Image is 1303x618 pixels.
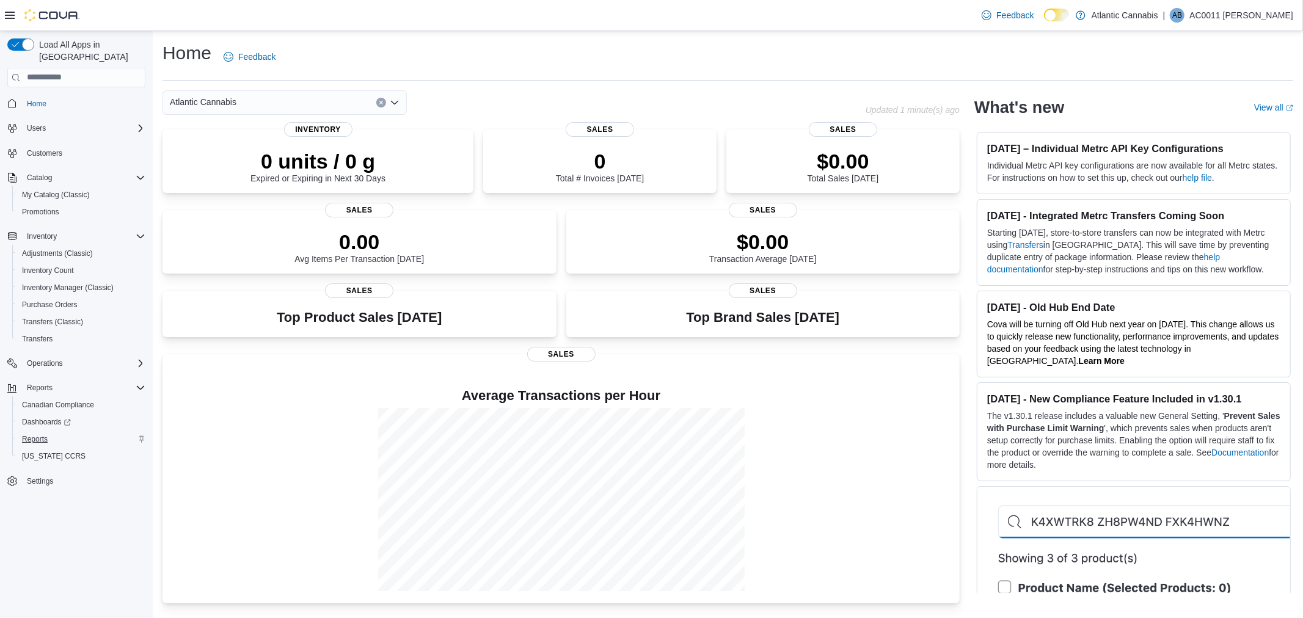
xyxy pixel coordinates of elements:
[12,431,150,448] button: Reports
[556,149,644,173] p: 0
[12,203,150,220] button: Promotions
[987,301,1280,313] h3: [DATE] - Old Hub End Date
[1172,8,1182,23] span: AB
[987,319,1279,366] span: Cova will be turning off Old Hub next year on [DATE]. This change allows us to quickly release ne...
[22,249,93,258] span: Adjustments (Classic)
[277,310,442,325] h3: Top Product Sales [DATE]
[2,144,150,162] button: Customers
[27,173,52,183] span: Catalog
[22,434,48,444] span: Reports
[2,169,150,186] button: Catalog
[22,229,145,244] span: Inventory
[27,383,53,393] span: Reports
[390,98,400,107] button: Open list of options
[2,379,150,396] button: Reports
[22,207,59,217] span: Promotions
[27,476,53,486] span: Settings
[17,415,145,429] span: Dashboards
[987,252,1220,274] a: help documentation
[27,99,46,109] span: Home
[17,205,145,219] span: Promotions
[2,228,150,245] button: Inventory
[22,380,145,395] span: Reports
[2,120,150,137] button: Users
[17,398,145,412] span: Canadian Compliance
[22,96,145,111] span: Home
[566,122,634,137] span: Sales
[162,41,211,65] h1: Home
[1092,8,1158,23] p: Atlantic Cannabis
[22,229,62,244] button: Inventory
[24,9,79,21] img: Cova
[12,262,150,279] button: Inventory Count
[17,280,119,295] a: Inventory Manager (Classic)
[866,105,960,115] p: Updated 1 minute(s) ago
[22,473,145,489] span: Settings
[987,209,1280,222] h3: [DATE] - Integrated Metrc Transfers Coming Soon
[22,317,83,327] span: Transfers (Classic)
[22,145,145,161] span: Customers
[22,300,78,310] span: Purchase Orders
[17,314,145,329] span: Transfers (Classic)
[1211,448,1269,457] a: Documentation
[376,98,386,107] button: Clear input
[27,358,63,368] span: Operations
[686,310,839,325] h3: Top Brand Sales [DATE]
[17,332,145,346] span: Transfers
[27,231,57,241] span: Inventory
[17,205,64,219] a: Promotions
[22,356,68,371] button: Operations
[294,230,424,264] div: Avg Items Per Transaction [DATE]
[17,187,95,202] a: My Catalog (Classic)
[22,417,71,427] span: Dashboards
[1254,103,1293,112] a: View allExternal link
[12,296,150,313] button: Purchase Orders
[294,230,424,254] p: 0.00
[17,187,145,202] span: My Catalog (Classic)
[34,38,145,63] span: Load All Apps in [GEOGRAPHIC_DATA]
[17,398,99,412] a: Canadian Compliance
[987,393,1280,405] h3: [DATE] - New Compliance Feature Included in v1.30.1
[325,283,393,298] span: Sales
[1183,173,1212,183] a: help file
[527,347,596,362] span: Sales
[22,96,51,111] a: Home
[996,9,1034,21] span: Feedback
[22,356,145,371] span: Operations
[17,449,145,463] span: Washington CCRS
[12,186,150,203] button: My Catalog (Classic)
[22,121,145,136] span: Users
[22,380,57,395] button: Reports
[22,400,94,410] span: Canadian Compliance
[987,410,1280,471] p: The v1.30.1 release includes a valuable new General Setting, ' ', which prevents sales when produ...
[219,45,280,69] a: Feedback
[1079,356,1125,366] a: Learn More
[27,148,62,158] span: Customers
[12,413,150,431] a: Dashboards
[987,142,1280,154] h3: [DATE] – Individual Metrc API Key Configurations
[22,146,67,161] a: Customers
[22,190,90,200] span: My Catalog (Classic)
[17,449,90,463] a: [US_STATE] CCRS
[2,472,150,490] button: Settings
[556,149,644,183] div: Total # Invoices [DATE]
[977,3,1038,27] a: Feedback
[22,474,58,489] a: Settings
[709,230,817,264] div: Transaction Average [DATE]
[12,279,150,296] button: Inventory Manager (Classic)
[17,297,82,312] a: Purchase Orders
[172,388,950,403] h4: Average Transactions per Hour
[22,266,74,275] span: Inventory Count
[250,149,385,173] p: 0 units / 0 g
[325,203,393,217] span: Sales
[170,95,236,109] span: Atlantic Cannabis
[1044,9,1070,21] input: Dark Mode
[22,451,86,461] span: [US_STATE] CCRS
[22,170,145,185] span: Catalog
[974,98,1064,117] h2: What's new
[17,297,145,312] span: Purchase Orders
[22,283,114,293] span: Inventory Manager (Classic)
[17,263,145,278] span: Inventory Count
